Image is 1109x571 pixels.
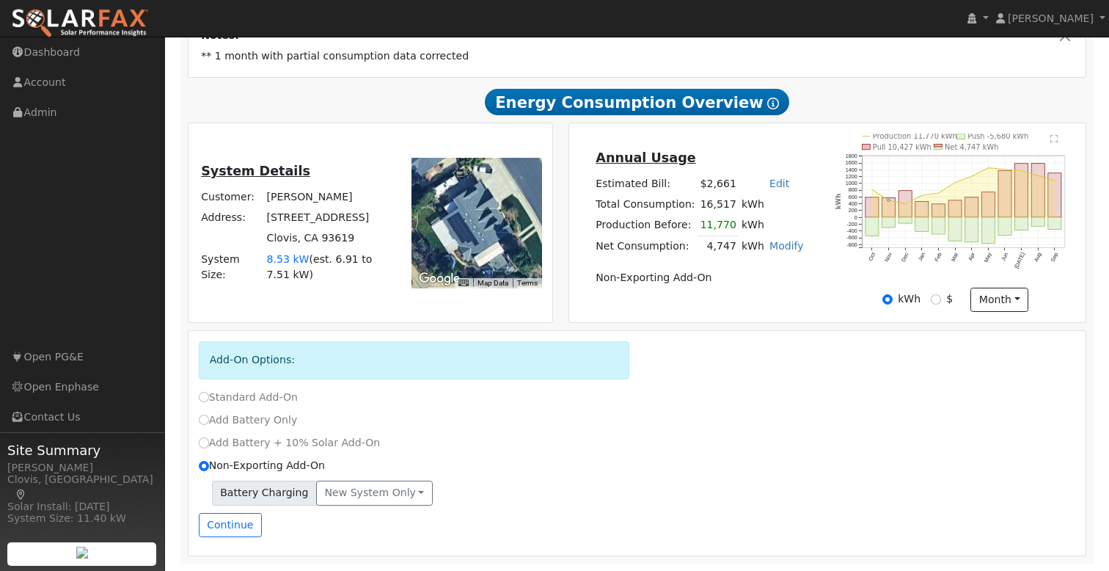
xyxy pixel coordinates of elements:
[199,461,209,471] input: Non-Exporting Add-On
[477,278,508,288] button: Map Data
[309,253,313,265] span: (
[898,191,912,217] rect: onclick=""
[846,235,857,241] text: -600
[933,252,943,263] text: Feb
[954,182,956,184] circle: onclick=""
[1031,164,1044,217] rect: onclick=""
[1031,218,1044,227] rect: onclick=""
[845,160,857,167] text: 1600
[264,208,392,228] td: [STREET_ADDRESS]
[267,253,310,265] span: 8.53 kW
[849,208,857,214] text: 200
[415,269,464,288] a: Open this area in Google Maps (opens a new window)
[915,218,929,232] rect: onclick=""
[739,215,766,236] td: kWh
[1004,169,1006,171] circle: onclick=""
[1000,252,1009,262] text: Jun
[596,150,695,165] u: Annual Usage
[1048,218,1061,230] rect: onclick=""
[835,194,842,210] text: kWh
[882,294,893,305] input: kWh
[264,187,392,208] td: [PERSON_NAME]
[917,252,926,262] text: Jan
[867,252,876,262] text: Oct
[849,201,857,208] text: 400
[846,228,857,235] text: -400
[264,228,392,249] td: Clovis, CA 93619
[845,173,857,180] text: 1200
[517,279,538,287] a: Terms (opens in new tab)
[1020,170,1022,172] circle: onclick=""
[970,175,973,178] circle: onclick=""
[871,189,873,191] circle: onclick=""
[882,218,895,228] rect: onclick=""
[846,222,857,228] text: -200
[1015,218,1028,230] rect: onclick=""
[199,46,1076,67] td: ** 1 month with partial consumption data corrected
[415,269,464,288] img: Google
[698,215,739,236] td: 11,770
[998,218,1011,236] rect: onclick=""
[698,194,739,215] td: 16,517
[1033,252,1043,263] text: Aug
[950,252,960,263] text: Mar
[199,249,264,285] td: System Size:
[849,194,857,200] text: 600
[849,187,857,194] text: 800
[458,278,469,288] button: Keyboard shortcuts
[981,192,995,217] rect: onclick=""
[267,253,373,280] span: est. 6.91 to 7.51 kW
[873,133,957,141] text: Production 11,770 kWh
[593,174,698,194] td: Estimated Bill:
[1015,164,1028,217] rect: onclick=""
[7,460,157,476] div: [PERSON_NAME]
[15,489,28,501] a: Map
[1013,252,1026,270] text: [DATE]
[1054,181,1056,183] circle: onclick=""
[967,133,1028,141] text: Push -5,680 kWh
[485,89,788,115] span: Energy Consumption Overview
[199,435,381,451] label: Add Battery + 10% Solar Add-On
[1037,175,1039,177] circle: onclick=""
[316,481,433,506] button: New system only
[199,412,298,428] label: Add Battery Only
[865,197,879,217] rect: onclick=""
[7,499,157,514] div: Solar Install: [DATE]
[946,291,953,307] label: $
[987,167,989,170] circle: onclick=""
[846,241,857,248] text: -800
[199,208,264,228] td: Address:
[199,415,209,425] input: Add Battery Only
[845,167,857,173] text: 1400
[865,218,879,237] rect: onclick=""
[937,192,940,194] circle: onclick=""
[845,153,857,160] text: 1800
[945,143,999,151] text: Net 4,747 kWh
[7,472,157,503] div: Clovis, [GEOGRAPHIC_DATA]
[932,218,945,235] rect: onclick=""
[1048,173,1061,217] rect: onclick=""
[1050,134,1058,143] text: 
[900,252,910,263] text: Dec
[199,187,264,208] td: Customer:
[739,236,766,257] td: kWh
[965,218,978,243] rect: onclick=""
[882,198,895,218] rect: onclick=""
[898,291,920,307] label: kWh
[201,164,310,178] u: System Details
[199,458,325,473] label: Non-Exporting Add-On
[199,437,209,448] input: Add Battery + 10% Solar Add-On
[898,218,912,224] rect: onclick=""
[873,143,932,151] text: Pull 10,427 kWh
[212,481,317,506] span: Battery Charging
[967,252,976,263] text: Apr
[309,269,313,280] span: )
[11,8,149,39] img: SolarFax
[998,171,1011,218] rect: onclick=""
[7,440,157,460] span: Site Summary
[264,249,392,285] td: System Size
[920,194,923,197] circle: onclick=""
[887,200,890,202] circle: onclick=""
[593,267,806,288] td: Non-Exporting Add-On
[932,204,945,217] rect: onclick=""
